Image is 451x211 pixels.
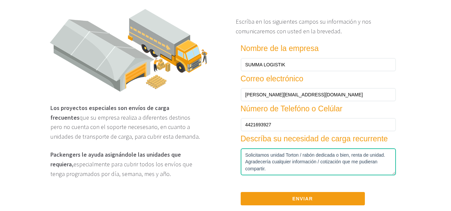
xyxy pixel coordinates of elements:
[50,151,181,168] b: Packengers le ayuda asignándole las unidades que requiera,
[236,14,401,36] p: Escríba en los siguientes campos su información y nos comunicaremos con usted en la brevedad.
[50,104,169,121] b: Los proyectos especiales son envíos de carga frecuentes
[241,75,382,83] h4: Correo electrónico
[241,118,396,131] input: Escríbe tu número telefónico o celular
[241,192,365,205] button: Enviar
[241,135,396,143] h4: Descríba su necesidad de carga recurrente
[241,44,382,53] h4: Nombre de la empresa
[241,58,396,71] input: El nombre de tu empresa
[241,88,396,101] input: Escríbe tu correo electrónico
[50,103,201,142] p: que su empresa realiza a diferentes destinos pero no cuenta con el soporte necesesario, en cuanto...
[241,105,382,113] h4: Número de Telefóno o Celúlar
[45,9,212,98] img: transporte de carga por volumen
[50,147,201,179] p: especialmente para cubrir todos los envíos que tenga programados por día, semana, mes y año.
[418,178,443,203] iframe: Drift Widget Chat Controller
